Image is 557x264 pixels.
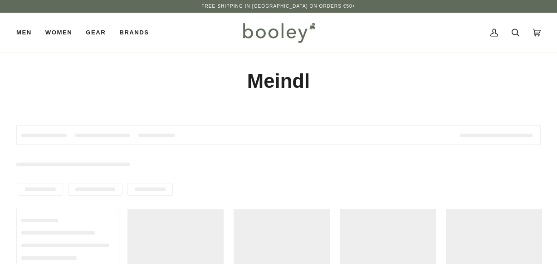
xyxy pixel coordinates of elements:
img: Booley [239,19,318,46]
a: Gear [79,13,112,53]
span: Men [16,28,32,37]
a: Men [16,13,39,53]
a: Women [39,13,79,53]
span: Brands [119,28,149,37]
span: Women [45,28,72,37]
a: Brands [112,13,156,53]
span: Gear [86,28,106,37]
h1: Meindl [16,69,541,94]
p: Free Shipping in [GEOGRAPHIC_DATA] on Orders €50+ [201,3,355,10]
